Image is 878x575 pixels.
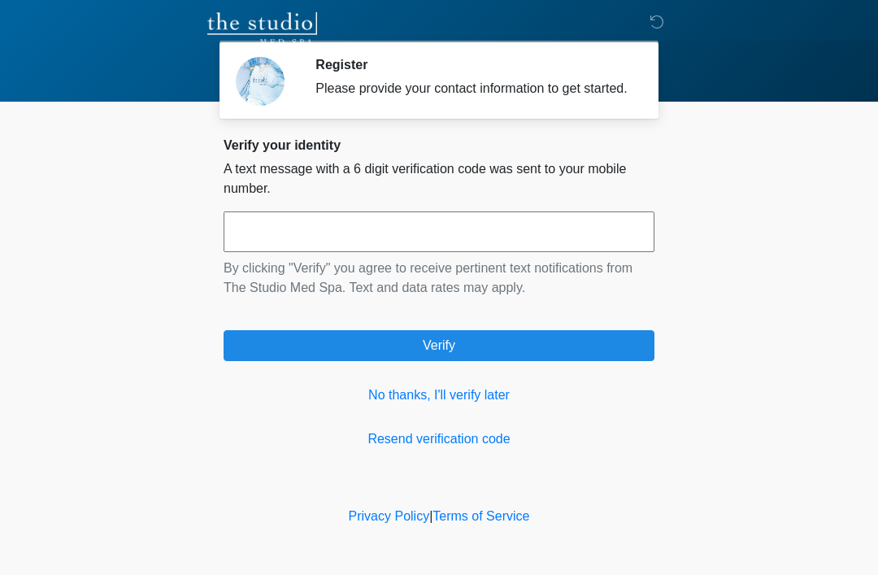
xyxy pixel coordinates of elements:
button: Verify [224,330,654,361]
a: Terms of Service [432,509,529,523]
h2: Verify your identity [224,137,654,153]
a: No thanks, I'll verify later [224,386,654,405]
p: A text message with a 6 digit verification code was sent to your mobile number. [224,159,654,198]
h2: Register [315,57,630,72]
div: Please provide your contact information to get started. [315,79,630,98]
a: | [429,509,432,523]
img: The Studio Med Spa Logo [207,12,317,45]
p: By clicking "Verify" you agree to receive pertinent text notifications from The Studio Med Spa. T... [224,259,654,298]
a: Resend verification code [224,429,654,449]
a: Privacy Policy [349,509,430,523]
img: Agent Avatar [236,57,285,106]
